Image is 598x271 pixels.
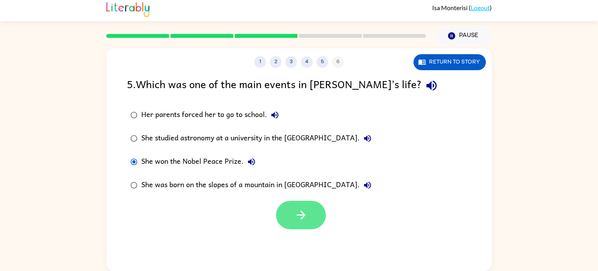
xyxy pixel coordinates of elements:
button: 3 [285,56,297,68]
div: She won the Nobel Peace Prize. [141,154,259,170]
button: She studied astronomy at a university in the [GEOGRAPHIC_DATA]. [360,131,375,146]
span: Isa Monterisi [432,4,469,11]
div: She was born on the slopes of a mountain in [GEOGRAPHIC_DATA]. [141,177,375,193]
button: Pause [435,27,492,45]
button: She was born on the slopes of a mountain in [GEOGRAPHIC_DATA]. [360,177,375,193]
button: Her parents forced her to go to school. [267,107,283,123]
div: 5 . Which was one of the main events in [PERSON_NAME]’s life? [127,76,471,96]
div: She studied astronomy at a university in the [GEOGRAPHIC_DATA]. [141,131,375,146]
button: 5 [317,56,328,68]
button: Return to story [413,54,486,70]
button: She won the Nobel Peace Prize. [244,154,259,170]
button: 2 [270,56,281,68]
a: Logout [471,4,490,11]
button: 1 [254,56,266,68]
button: 4 [301,56,313,68]
div: ( ) [432,4,492,11]
div: Her parents forced her to go to school. [141,107,283,123]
